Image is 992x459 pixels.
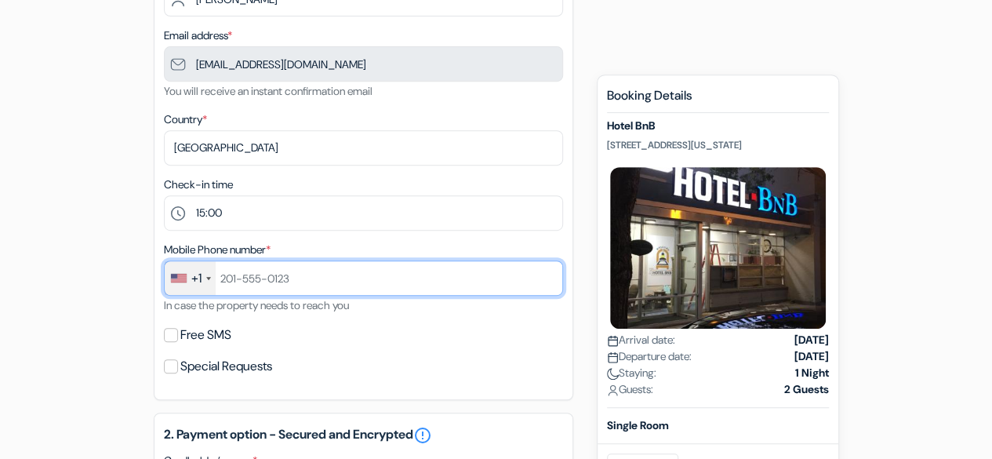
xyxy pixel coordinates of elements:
small: You will receive an instant confirmation email [164,84,372,98]
label: Free SMS [180,324,231,346]
strong: 2 Guests [784,381,829,398]
label: Special Requests [180,355,272,377]
img: user_icon.svg [607,384,619,396]
div: United States: +1 [165,261,216,295]
img: calendar.svg [607,352,619,363]
span: Arrival date: [607,332,675,348]
span: Departure date: [607,348,692,365]
strong: 1 Night [795,365,829,381]
label: Mobile Phone number [164,242,271,258]
h5: Hotel BnB [607,119,829,133]
label: Email address [164,27,232,44]
label: Country [164,111,207,128]
span: Guests: [607,381,653,398]
input: 201-555-0123 [164,260,563,296]
strong: [DATE] [794,332,829,348]
b: Single Room [607,418,669,432]
img: moon.svg [607,368,619,380]
span: Staying: [607,365,656,381]
div: +1 [191,269,202,288]
small: In case the property needs to reach you [164,298,349,312]
a: error_outline [413,426,432,445]
img: calendar.svg [607,335,619,347]
p: [STREET_ADDRESS][US_STATE] [607,139,829,151]
input: Enter email address [164,46,563,82]
h5: 2. Payment option - Secured and Encrypted [164,426,563,445]
strong: [DATE] [794,348,829,365]
h5: Booking Details [607,88,829,113]
label: Check-in time [164,177,233,193]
